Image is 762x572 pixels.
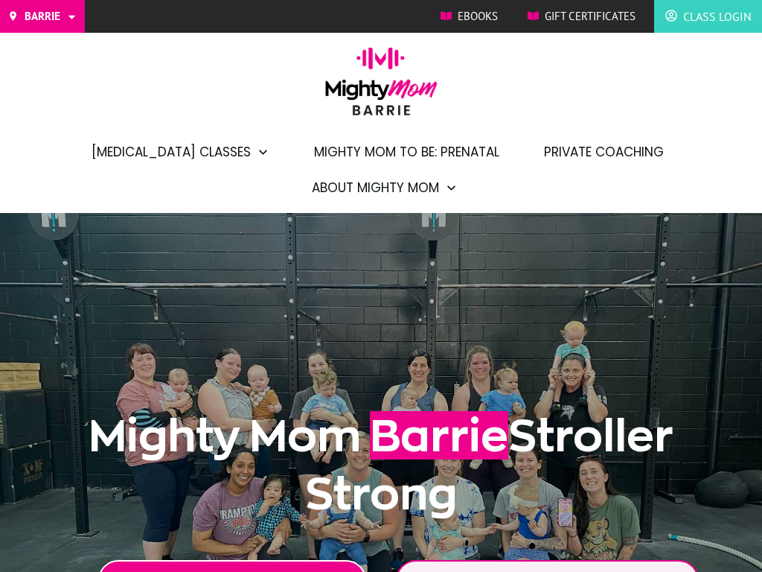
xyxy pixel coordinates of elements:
a: Private Coaching [544,139,664,165]
span: [MEDICAL_DATA] Classes [92,139,251,165]
h1: Stroller Strong [31,407,731,541]
span: Gift Certificates [545,5,635,28]
span: Mighty Mom [89,411,361,460]
span: About Mighty Mom [312,175,439,200]
a: Gift Certificates [528,5,635,28]
span: Class Login [683,4,751,28]
a: Class Login [665,4,751,28]
span: Barrie [370,411,508,460]
a: About Mighty Mom [312,175,458,200]
a: Mighty Mom to Be: Prenatal [314,139,499,165]
span: Barrie [25,5,60,28]
a: [MEDICAL_DATA] Classes [92,139,269,165]
img: mightymom-logo-barrie [318,47,445,126]
a: Ebooks [441,5,498,28]
a: Barrie [7,5,77,28]
span: Ebooks [458,5,498,28]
